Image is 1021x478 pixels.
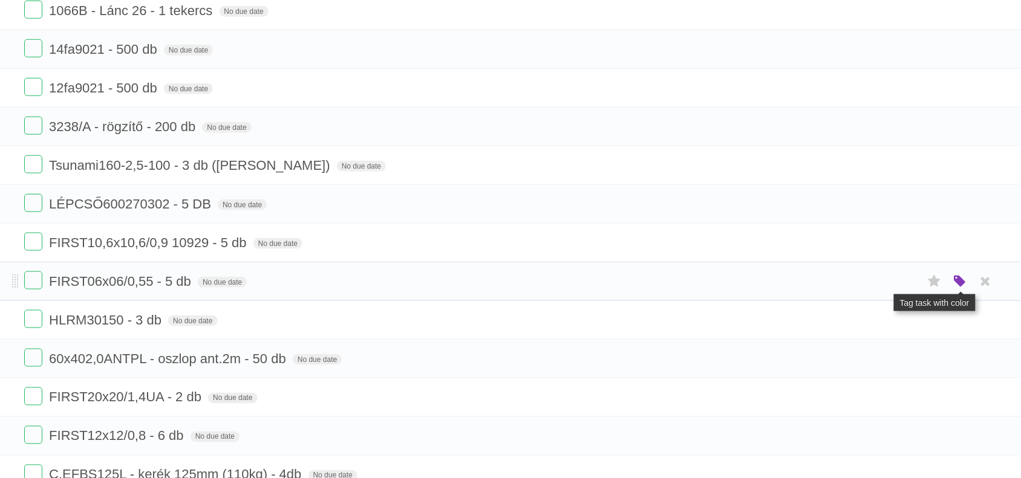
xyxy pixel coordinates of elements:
[24,39,42,57] label: Done
[49,312,165,328] span: HLRM30150 - 3 db
[24,1,42,19] label: Done
[49,119,198,134] span: 3238/A - rögzítő - 200 db
[923,271,946,291] label: Star task
[49,42,160,57] span: 14fa9021 - 500 db
[24,233,42,251] label: Done
[202,122,251,133] span: No due date
[253,238,302,249] span: No due date
[218,199,267,210] span: No due date
[49,274,194,289] span: FIRST06x06/0,55 - 5 db
[24,194,42,212] label: Done
[293,354,342,365] span: No due date
[24,78,42,96] label: Done
[337,161,386,172] span: No due date
[164,45,213,56] span: No due date
[24,310,42,328] label: Done
[24,349,42,367] label: Done
[24,117,42,135] label: Done
[49,351,289,366] span: 60x402,0ANTPL - oszlop ant.2m - 50 db
[49,158,333,173] span: Tsunami160-2,5-100 - 3 db ([PERSON_NAME])
[24,155,42,173] label: Done
[49,390,204,405] span: FIRST20x20/1,4UA - 2 db
[24,426,42,444] label: Done
[198,277,247,288] span: No due date
[208,393,257,404] span: No due date
[49,235,250,250] span: FIRST10,6x10,6/0,9 10929 - 5 db
[164,83,213,94] span: No due date
[49,80,160,95] span: 12fa9021 - 500 db
[24,387,42,405] label: Done
[49,196,214,212] span: LÉPCSŐ600270302 - 5 DB
[168,315,217,326] span: No due date
[49,3,215,18] span: 1066B - Lánc 26 - 1 tekercs
[49,428,187,444] span: FIRST12x12/0,8 - 6 db
[24,271,42,289] label: Done
[191,431,240,442] span: No due date
[220,6,269,17] span: No due date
